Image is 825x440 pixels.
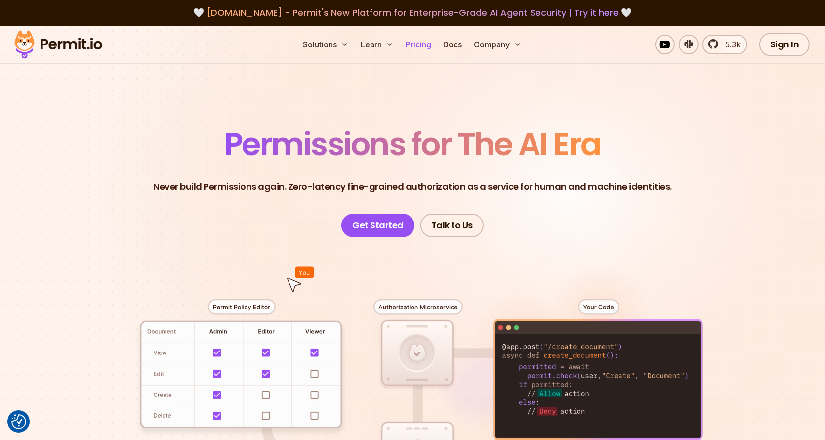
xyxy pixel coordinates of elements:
button: Learn [357,35,398,54]
a: Talk to Us [420,214,484,237]
button: Solutions [299,35,353,54]
a: Pricing [402,35,435,54]
div: 🤍 🤍 [24,6,801,20]
a: Get Started [341,214,414,237]
p: Never build Permissions again. Zero-latency fine-grained authorization as a service for human and... [153,180,672,194]
a: Try it here [574,6,619,19]
span: Permissions for The AI Era [224,122,601,166]
img: Permit logo [10,28,107,61]
span: [DOMAIN_NAME] - Permit's New Platform for Enterprise-Grade AI Agent Security | [206,6,619,19]
button: Consent Preferences [11,414,26,429]
a: Sign In [759,33,810,56]
span: 5.3k [719,39,741,50]
a: 5.3k [702,35,747,54]
button: Company [470,35,526,54]
a: Docs [439,35,466,54]
img: Revisit consent button [11,414,26,429]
